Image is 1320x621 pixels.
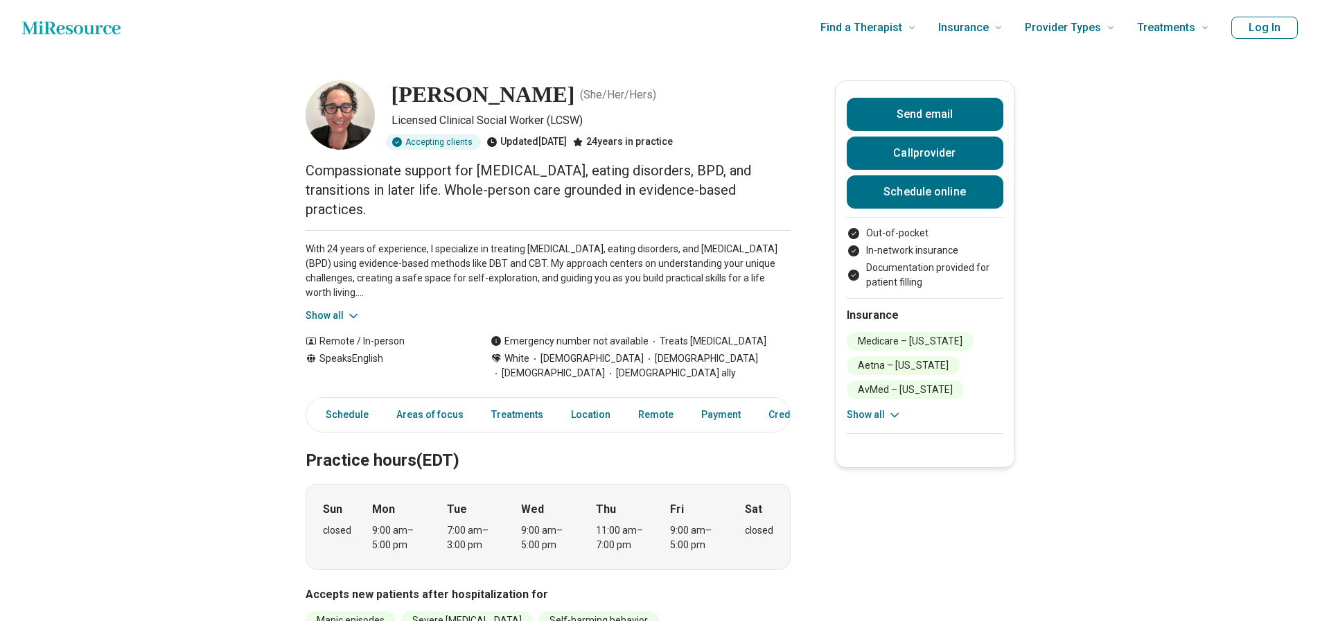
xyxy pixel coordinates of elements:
li: AvMed – [US_STATE] [847,381,964,399]
div: 11:00 am – 7:00 pm [596,523,649,552]
p: Licensed Clinical Social Worker (LCSW) [391,112,791,129]
span: [DEMOGRAPHIC_DATA] [644,351,758,366]
a: Location [563,401,619,429]
div: Accepting clients [386,134,481,150]
a: Payment [693,401,749,429]
li: Aetna – [US_STATE] [847,356,960,375]
ul: Payment options [847,226,1003,290]
button: Log In [1231,17,1298,39]
h3: Accepts new patients after hospitalization for [306,586,791,603]
a: Credentials [760,401,829,429]
strong: Thu [596,501,616,518]
div: Emergency number not available [491,334,649,349]
li: In-network insurance [847,243,1003,258]
strong: Mon [372,501,395,518]
div: 24 years in practice [572,134,673,150]
li: Documentation provided for patient filling [847,261,1003,290]
p: ( She/Her/Hers ) [620,87,696,103]
div: 9:00 am – 5:00 pm [372,523,425,552]
strong: Fri [670,501,684,518]
a: Remote [630,401,682,429]
a: Treatments [483,401,552,429]
li: Out-of-pocket [847,226,1003,240]
div: When does the program meet? [306,484,791,570]
a: Areas of focus [388,401,472,429]
a: Schedule [309,401,377,429]
h2: Insurance [847,307,1003,324]
span: Treatments [1137,18,1195,37]
a: Home page [22,14,121,42]
button: Callprovider [847,137,1003,170]
strong: Wed [521,501,544,518]
span: Insurance [938,18,989,37]
div: 9:00 am – 5:00 pm [521,523,574,552]
img: Andrea Rosenhaft, Licensed Clinical Social Worker (LCSW) [306,80,375,150]
button: Show all [847,408,901,422]
div: 9:00 am – 5:00 pm [670,523,723,552]
h1: [PERSON_NAME] [391,80,615,110]
span: [DEMOGRAPHIC_DATA] [529,351,644,366]
button: Show all [306,308,360,323]
div: 7:00 am – 3:00 pm [447,523,500,552]
span: [DEMOGRAPHIC_DATA] [491,366,605,381]
li: Medicare – [US_STATE] [847,332,974,351]
div: closed [745,523,773,538]
h2: Practice hours (EDT) [306,416,791,473]
div: closed [323,523,351,538]
p: Compassionate support for [MEDICAL_DATA], eating disorders, BPD, and transitions in later life. W... [306,161,791,219]
div: Updated [DATE] [486,134,567,150]
button: Send email [847,98,1003,131]
a: Schedule online [847,175,1003,209]
span: White [504,351,529,366]
p: With 24 years of experience, I specialize in treating [MEDICAL_DATA], eating disorders, and [MEDI... [306,242,791,300]
strong: Tue [447,501,467,518]
span: Treats [MEDICAL_DATA] [649,334,766,349]
span: Find a Therapist [820,18,902,37]
div: Remote / In-person [306,334,463,349]
strong: Sun [323,501,342,518]
div: Speaks English [306,351,463,381]
strong: Sat [745,501,762,518]
span: Provider Types [1025,18,1101,37]
span: [DEMOGRAPHIC_DATA] ally [605,366,736,381]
